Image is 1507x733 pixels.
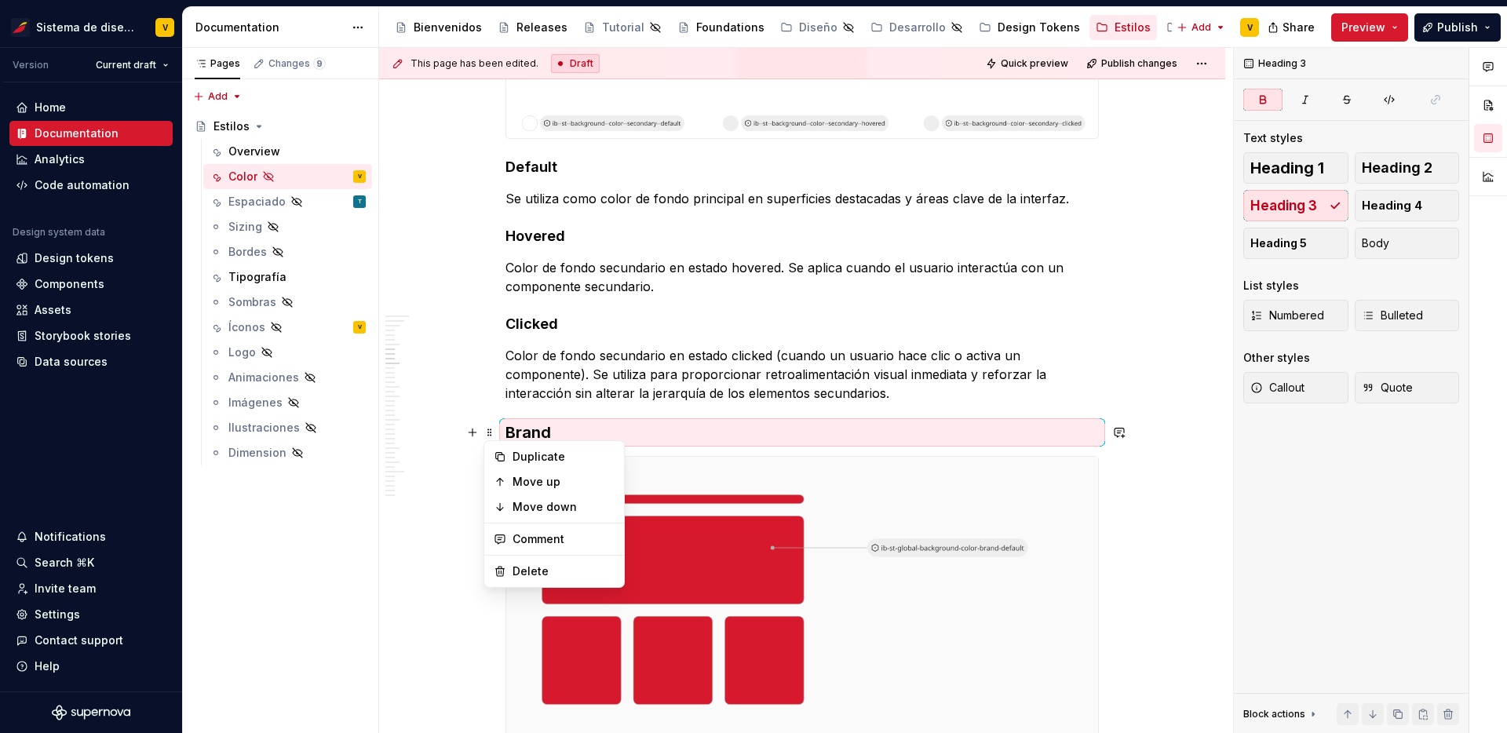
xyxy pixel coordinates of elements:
button: Preview [1331,13,1408,42]
p: Color de fondo secundario en estado clicked (cuando un usuario hace clic o activa un componente).... [505,346,1099,403]
div: V [358,169,362,184]
a: Analytics [9,147,173,172]
div: Data sources [35,354,108,370]
a: Documentation [9,121,173,146]
a: Data sources [9,349,173,374]
div: Help [35,658,60,674]
div: Analytics [35,151,85,167]
div: Sombras [228,294,276,310]
a: ColorV [203,164,372,189]
span: This page has been edited. [411,57,538,70]
button: Contact support [9,628,173,653]
div: Bienvenidos [414,20,482,35]
div: Sistema de diseño Iberia [36,20,137,35]
a: Diseño [774,15,861,40]
a: Animaciones [203,365,372,390]
span: 9 [313,57,326,70]
strong: Brand [505,423,551,442]
div: Tipografía [228,269,286,285]
span: Numbered [1250,308,1324,323]
div: Pages [195,57,240,70]
a: Ilustraciones [203,415,372,440]
button: Quote [1355,372,1460,403]
div: T [358,194,362,210]
div: Design tokens [35,250,114,266]
div: Bordes [228,244,267,260]
a: EspaciadoT [203,189,372,214]
div: Documentation [195,20,344,35]
a: Releases [491,15,574,40]
span: Heading 2 [1362,160,1432,176]
div: Storybook stories [35,328,131,344]
button: Heading 2 [1355,152,1460,184]
span: Bulleted [1362,308,1423,323]
a: Dimension [203,440,372,465]
span: Current draft [96,59,156,71]
div: Animaciones [228,370,299,385]
span: Quick preview [1001,57,1068,70]
div: Estilos [213,119,250,134]
button: Heading 5 [1243,228,1348,259]
a: Invite team [9,576,173,601]
strong: Clicked [505,315,558,332]
button: Callout [1243,372,1348,403]
div: Other styles [1243,350,1310,366]
span: Add [208,90,228,103]
strong: Hovered [505,228,565,244]
a: Design Tokens [972,15,1086,40]
button: Current draft [89,54,176,76]
a: Overview [203,139,372,164]
div: Espaciado [228,194,286,210]
a: Home [9,95,173,120]
button: Add [188,86,247,108]
img: 55604660-494d-44a9-beb2-692398e9940a.png [11,18,30,37]
span: Publish [1437,20,1478,35]
a: Bienvenidos [389,15,488,40]
button: Bulleted [1355,300,1460,331]
span: Heading 1 [1250,160,1324,176]
span: Share [1283,20,1315,35]
button: Heading 1 [1243,152,1348,184]
a: Logo [203,340,372,365]
div: Invite team [35,581,96,596]
a: Bordes [203,239,372,264]
span: Heading 5 [1250,235,1307,251]
div: List styles [1243,278,1299,294]
a: Code automation [9,173,173,198]
strong: Default [505,159,557,175]
span: Publish changes [1101,57,1177,70]
div: Color [228,169,257,184]
div: Home [35,100,66,115]
a: Sizing [203,214,372,239]
div: V [162,21,168,34]
a: Desarrollo [864,15,969,40]
div: Design system data [13,226,105,239]
button: Share [1260,13,1325,42]
div: Tutorial [602,20,644,35]
div: Changes [268,57,326,70]
svg: Supernova Logo [52,705,130,720]
div: Page tree [188,114,372,465]
div: Components [35,276,104,292]
div: V [1247,21,1253,34]
div: Move down [513,499,615,515]
div: Version [13,59,49,71]
span: Add [1191,21,1211,34]
div: Block actions [1243,703,1319,725]
div: Estilos [1115,20,1151,35]
p: Color de fondo secundario en estado hovered. Se aplica cuando el usuario interactúa con un compon... [505,258,1099,296]
div: Documentation [35,126,119,141]
span: Body [1362,235,1389,251]
div: Move up [513,474,615,490]
button: Quick preview [981,53,1075,75]
div: Comment [513,531,615,547]
div: Releases [516,20,567,35]
div: Desarrollo [889,20,946,35]
a: Assets [9,297,173,323]
button: Heading 4 [1355,190,1460,221]
div: Íconos [228,319,265,335]
div: Settings [35,607,80,622]
button: Search ⌘K [9,550,173,575]
div: Assets [35,302,71,318]
a: Imágenes [203,390,372,415]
